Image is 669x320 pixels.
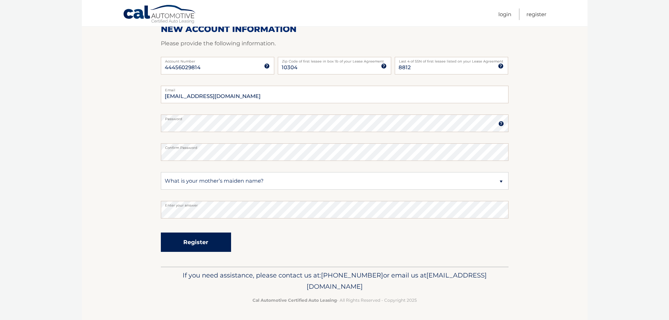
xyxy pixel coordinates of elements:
span: [PHONE_NUMBER] [321,271,383,279]
label: Account Number [161,57,274,63]
p: - All Rights Reserved - Copyright 2025 [165,296,504,304]
label: Last 4 of SSN of first lessee listed on your Lease Agreement [395,57,508,63]
img: tooltip.svg [498,63,504,69]
label: Email [161,86,509,91]
label: Enter your answer [161,201,509,207]
img: tooltip.svg [381,63,387,69]
input: SSN or EIN (last 4 digits only) [395,57,508,74]
img: tooltip.svg [264,63,270,69]
button: Register [161,233,231,252]
p: If you need assistance, please contact us at: or email us at [165,270,504,292]
input: Zip Code [278,57,391,74]
label: Password [161,115,509,120]
p: Please provide the following information. [161,39,509,48]
input: Email [161,86,509,103]
a: Cal Automotive [123,5,197,25]
strong: Cal Automotive Certified Auto Leasing [252,298,337,303]
a: Login [498,8,511,20]
img: tooltip.svg [498,121,504,126]
h2: New Account Information [161,24,509,34]
label: Zip Code of first lessee in box 1b of your Lease Agreement [278,57,391,63]
a: Register [526,8,546,20]
label: Confirm Password [161,143,509,149]
input: Account Number [161,57,274,74]
span: [EMAIL_ADDRESS][DOMAIN_NAME] [307,271,487,290]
